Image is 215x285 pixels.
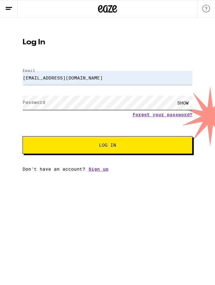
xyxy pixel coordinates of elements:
label: Email [23,68,35,73]
a: Sign up [88,167,108,172]
div: Don't have an account? [23,167,192,172]
h1: Log In [23,39,192,46]
div: SHOW [173,96,192,110]
label: Password [23,100,45,105]
span: Log In [99,143,116,147]
button: Log In [23,136,192,154]
input: Email [23,71,192,85]
a: Forgot your password? [133,112,192,117]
